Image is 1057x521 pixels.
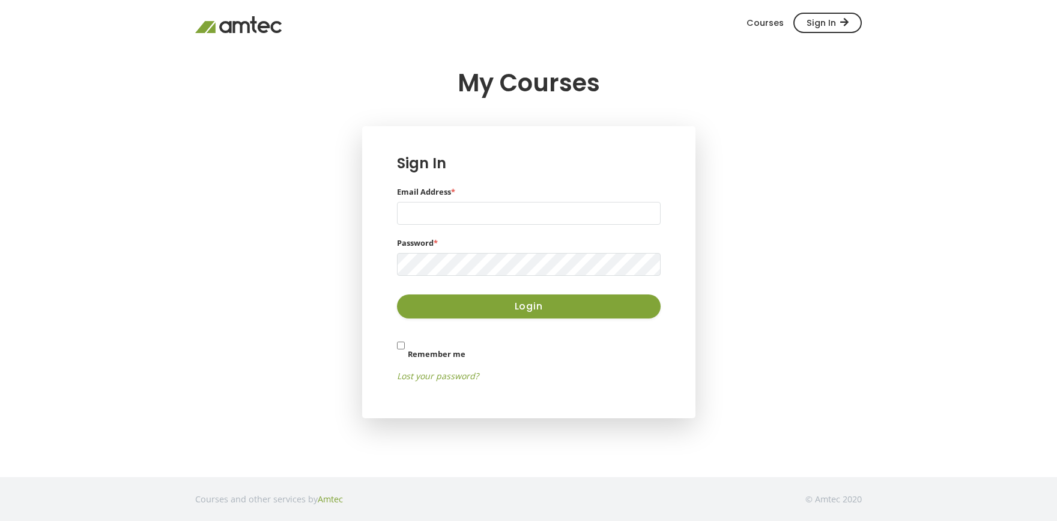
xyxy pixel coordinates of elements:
[195,492,343,507] p: Courses and other services by
[747,17,784,29] a: Courses
[391,155,667,178] h4: Sign In
[793,17,862,29] a: Sign In
[195,16,282,34] img: Amtec Logo
[805,492,862,507] p: © Amtec 2020
[318,493,343,505] a: Amtec
[397,294,661,318] button: Login
[793,13,862,33] span: Sign In
[195,69,862,97] h1: My Courses
[195,16,282,33] a: Amtec Dashboard
[408,349,465,359] label: Remember me
[397,370,479,382] a: Lost your password?
[397,188,455,196] label: Email Address
[397,239,438,247] label: Password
